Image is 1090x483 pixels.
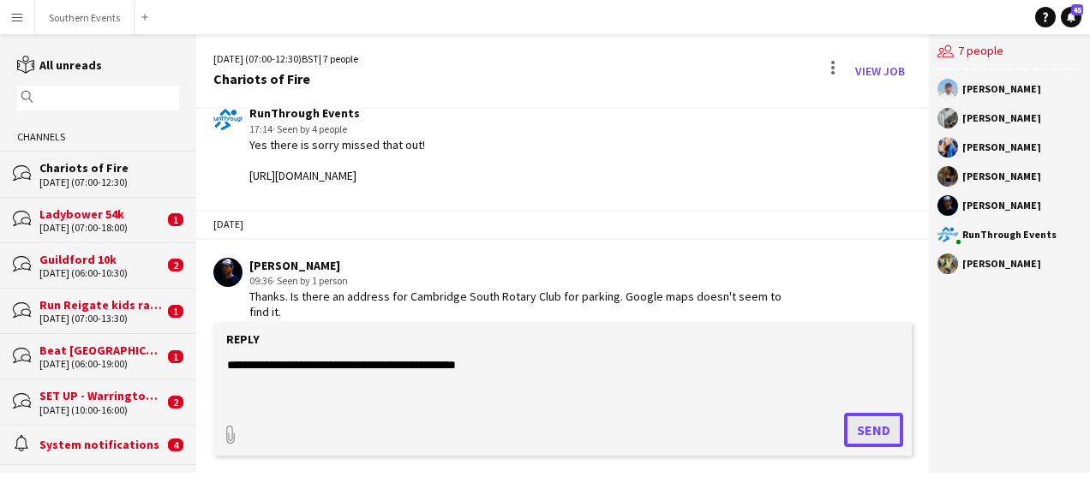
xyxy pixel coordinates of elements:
div: SET UP - Warrington Running Festival [39,388,164,403]
span: 4 [168,438,183,451]
div: [DATE] (06:00-19:00) [39,358,164,370]
div: Yes there is sorry missed that out! [URL][DOMAIN_NAME] [249,137,425,184]
div: [PERSON_NAME] [962,142,1041,152]
span: 1 [168,305,183,318]
span: BST [302,52,319,65]
span: 1 [168,350,183,363]
button: Southern Events [35,1,135,34]
div: 17:14 [249,122,425,137]
div: [DATE] (07:00-12:30) [39,176,179,188]
div: [PERSON_NAME] [249,258,800,273]
div: [PERSON_NAME] [962,84,1041,94]
a: 45 [1061,7,1081,27]
div: [DATE] (07:00-12:30) | 7 people [213,51,358,67]
div: System notifications [39,437,164,452]
span: 1 [168,213,183,226]
div: RunThrough Events [249,105,425,121]
div: 09:36 [249,273,800,289]
div: [PERSON_NAME] [962,259,1041,269]
label: Reply [226,331,260,347]
div: Beat [GEOGRAPHIC_DATA] [39,343,164,358]
span: 2 [168,396,183,408]
span: 45 [1071,4,1083,15]
div: 7 people [937,34,1081,70]
span: · Seen by 4 people [272,122,347,135]
span: 2 [168,259,183,271]
div: [DATE] (07:00-13:30) [39,313,164,325]
div: [DATE] (06:00-10:30) [39,267,164,279]
div: Thanks. Is there an address for Cambridge South Rotary Club for parking. Google maps doesn't seem... [249,289,800,319]
div: RunThrough Events [962,230,1057,240]
a: All unreads [17,57,102,73]
div: Guildford 10k [39,252,164,267]
div: Run Reigate kids race and Derig [39,297,164,313]
span: · Seen by 1 person [272,274,348,287]
div: [PERSON_NAME] [962,171,1041,182]
div: Chariots of Fire [213,71,358,86]
a: View Job [848,57,912,85]
div: [DATE] [196,210,929,239]
div: Chariots of Fire [39,160,179,176]
div: [PERSON_NAME] [962,200,1041,211]
div: [DATE] (07:00-18:00) [39,222,164,234]
div: Ladybower 54k [39,206,164,222]
div: [DATE] (10:00-16:00) [39,404,164,416]
div: [PERSON_NAME] [962,113,1041,123]
button: Send [844,413,903,447]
